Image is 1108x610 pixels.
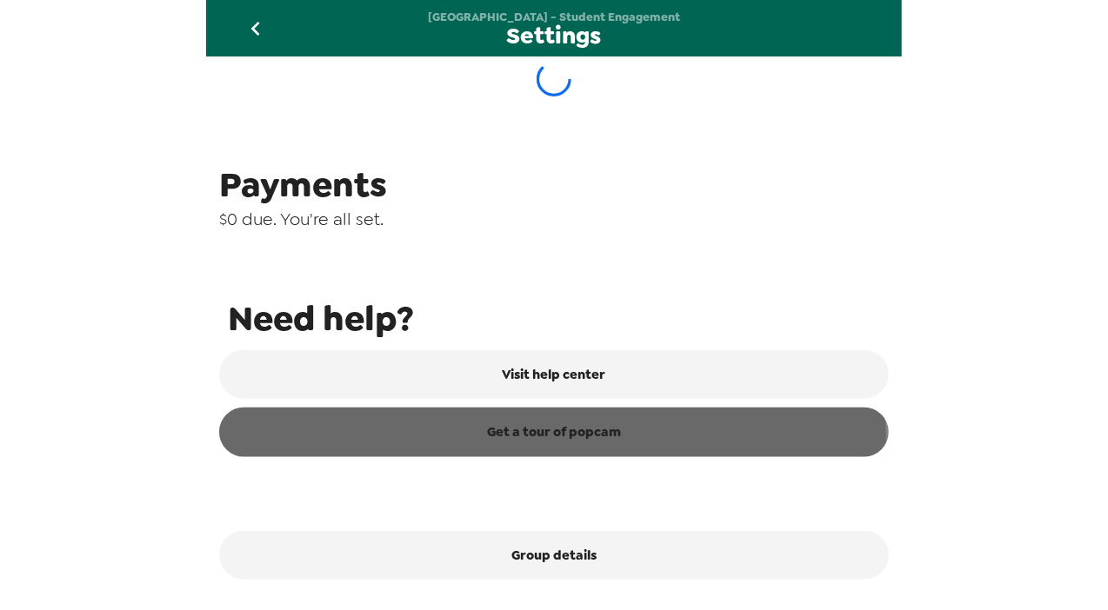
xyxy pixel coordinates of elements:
[219,350,889,399] a: Visit help center
[219,408,889,456] a: Get a tour of popcam
[507,24,602,48] span: Settings
[219,208,889,230] span: $0 due. You're all set.
[428,10,680,24] span: [GEOGRAPHIC_DATA] - Student Engagement
[219,531,889,580] button: Group details
[228,295,889,341] span: Need help?
[219,162,889,208] span: Payments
